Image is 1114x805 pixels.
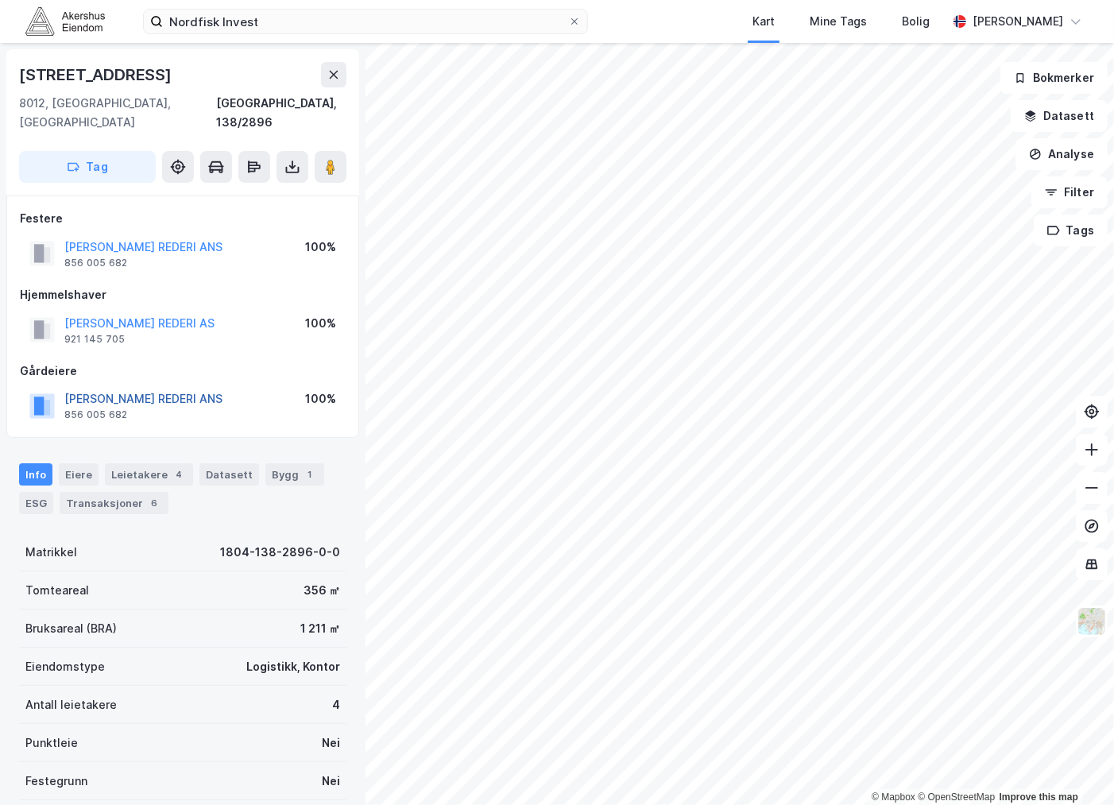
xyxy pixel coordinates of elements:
[1035,729,1114,805] div: Kontrollprogram for chat
[25,581,89,600] div: Tomteareal
[19,492,53,514] div: ESG
[105,463,193,486] div: Leietakere
[25,772,87,791] div: Festegrunn
[902,12,930,31] div: Bolig
[20,209,346,228] div: Festere
[322,772,340,791] div: Nei
[25,619,117,638] div: Bruksareal (BRA)
[1011,100,1108,132] button: Datasett
[305,314,336,333] div: 100%
[163,10,568,33] input: Søk på adresse, matrikkel, gårdeiere, leietakere eller personer
[20,285,346,304] div: Hjemmelshaver
[810,12,867,31] div: Mine Tags
[64,408,127,421] div: 856 005 682
[872,791,915,803] a: Mapbox
[752,12,775,31] div: Kart
[332,695,340,714] div: 4
[64,333,125,346] div: 921 145 705
[19,151,156,183] button: Tag
[60,492,168,514] div: Transaksjoner
[25,733,78,753] div: Punktleie
[265,463,324,486] div: Bygg
[1015,138,1108,170] button: Analyse
[1034,215,1108,246] button: Tags
[19,94,216,132] div: 8012, [GEOGRAPHIC_DATA], [GEOGRAPHIC_DATA]
[25,7,105,35] img: akershus-eiendom-logo.9091f326c980b4bce74ccdd9f866810c.svg
[918,791,995,803] a: OpenStreetMap
[20,362,346,381] div: Gårdeiere
[59,463,99,486] div: Eiere
[199,463,259,486] div: Datasett
[1000,62,1108,94] button: Bokmerker
[1035,729,1114,805] iframe: Chat Widget
[25,657,105,676] div: Eiendomstype
[246,657,340,676] div: Logistikk, Kontor
[305,238,336,257] div: 100%
[171,466,187,482] div: 4
[304,581,340,600] div: 356 ㎡
[302,466,318,482] div: 1
[300,619,340,638] div: 1 211 ㎡
[146,495,162,511] div: 6
[19,62,175,87] div: [STREET_ADDRESS]
[973,12,1063,31] div: [PERSON_NAME]
[1031,176,1108,208] button: Filter
[1000,791,1078,803] a: Improve this map
[1077,606,1107,637] img: Z
[25,543,77,562] div: Matrikkel
[216,94,346,132] div: [GEOGRAPHIC_DATA], 138/2896
[305,389,336,408] div: 100%
[64,257,127,269] div: 856 005 682
[322,733,340,753] div: Nei
[19,463,52,486] div: Info
[25,695,117,714] div: Antall leietakere
[220,543,340,562] div: 1804-138-2896-0-0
